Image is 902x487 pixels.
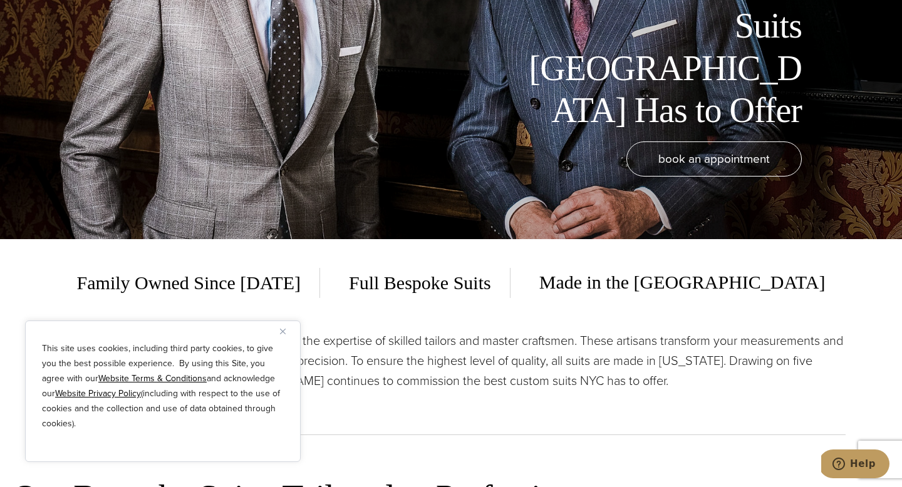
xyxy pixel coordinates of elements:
span: Made in the [GEOGRAPHIC_DATA] [521,267,826,298]
span: Full Bespoke Suits [330,268,511,298]
p: This site uses cookies, including third party cookies, to give you the best possible experience. ... [42,341,284,431]
button: Close [280,324,295,339]
img: Close [280,329,286,334]
a: book an appointment [626,141,802,177]
a: Website Privacy Policy [55,387,141,400]
span: Family Owned Since [DATE] [77,268,320,298]
span: book an appointment [658,150,770,168]
p: [PERSON_NAME] unparalleled fit is built upon the expertise of skilled tailors and master craftsme... [56,331,846,391]
a: Website Terms & Conditions [98,372,207,385]
iframe: Opens a widget where you can chat to one of our agents [821,449,889,481]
